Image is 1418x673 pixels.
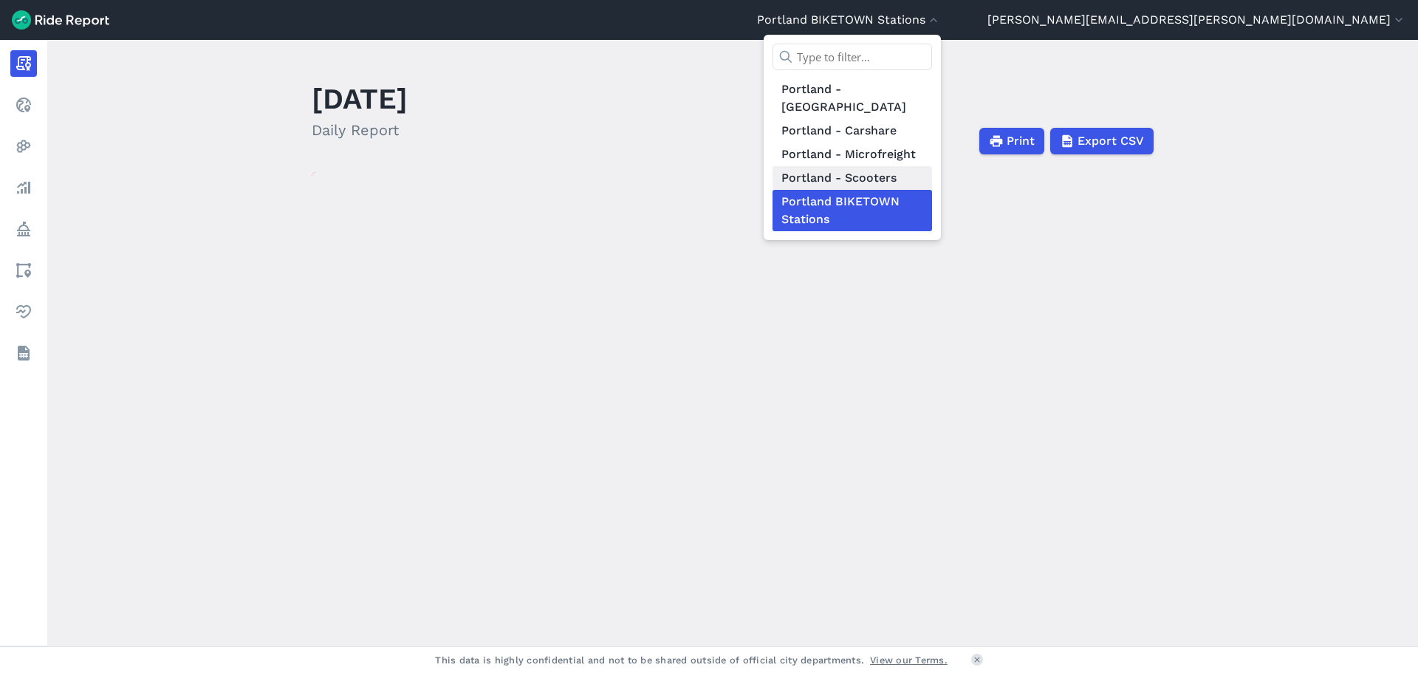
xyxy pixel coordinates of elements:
[773,190,932,231] a: Portland BIKETOWN Stations
[773,44,932,70] input: Type to filter...
[773,143,932,166] a: Portland - Microfreight
[773,166,932,190] a: Portland - Scooters
[773,78,932,119] a: Portland - [GEOGRAPHIC_DATA]
[773,119,932,143] a: Portland - Carshare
